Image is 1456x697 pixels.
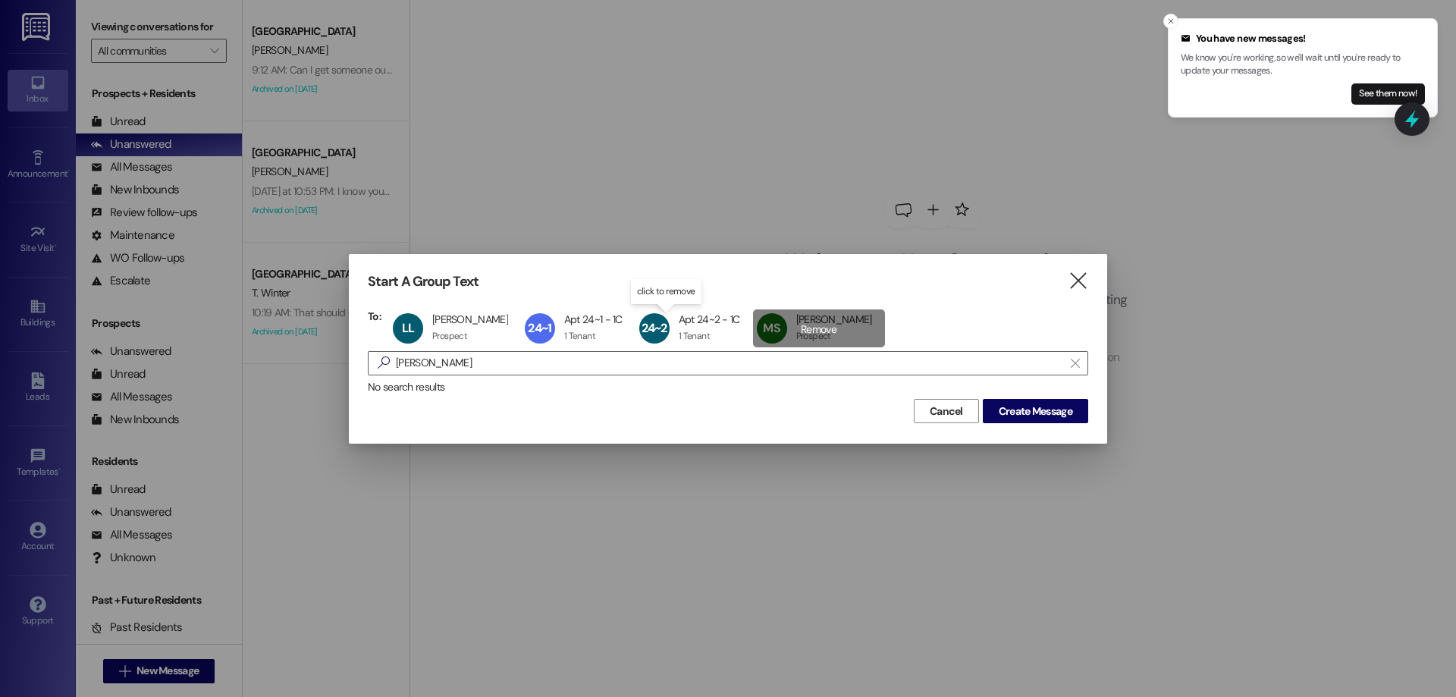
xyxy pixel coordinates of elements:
div: Apt 24~1 - 1C [564,312,623,326]
p: click to remove [637,285,695,298]
button: Create Message [983,399,1088,423]
div: 1 Tenant [679,330,710,342]
div: [PERSON_NAME] [432,312,508,326]
div: 1 Tenant [564,330,595,342]
div: Apt 24~2 - 1C [679,312,740,326]
span: 24~1 [528,320,551,336]
div: Prospect [432,330,467,342]
button: Close toast [1163,14,1178,29]
i:  [1068,273,1088,289]
input: Search for any contact or apartment [396,353,1063,374]
span: 24~2 [642,320,667,336]
div: No search results [368,379,1088,395]
button: Cancel [914,399,979,423]
h3: Start A Group Text [368,273,479,290]
i:  [1071,357,1079,369]
p: We know you're working, so we'll wait until you're ready to update your messages. [1181,52,1425,78]
button: Clear text [1063,352,1087,375]
span: Create Message [999,403,1072,419]
button: See them now! [1351,83,1425,105]
div: You have new messages! [1181,31,1425,46]
span: LL [402,320,414,336]
h3: To: [368,309,381,323]
span: Cancel [930,403,963,419]
i:  [372,355,396,371]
